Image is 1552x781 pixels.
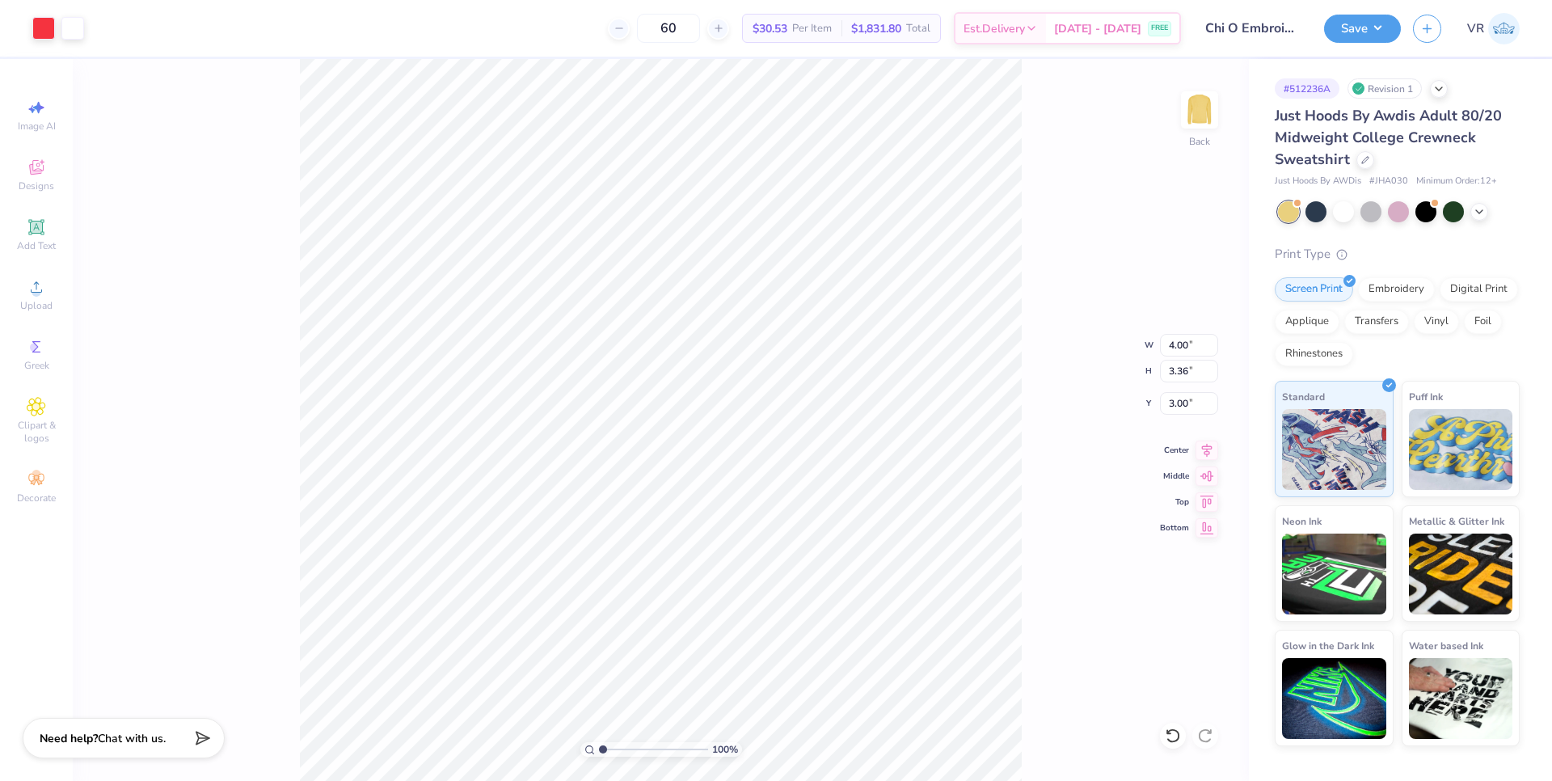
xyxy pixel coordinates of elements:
[98,731,166,746] span: Chat with us.
[1282,534,1386,614] img: Neon Ink
[8,419,65,445] span: Clipart & logos
[1189,134,1210,149] div: Back
[753,20,787,37] span: $30.53
[17,239,56,252] span: Add Text
[906,20,930,37] span: Total
[1464,310,1502,334] div: Foil
[964,20,1025,37] span: Est. Delivery
[1183,94,1216,126] img: Back
[1369,175,1408,188] span: # JHA030
[1409,534,1513,614] img: Metallic & Glitter Ink
[1282,409,1386,490] img: Standard
[1193,12,1312,44] input: Untitled Design
[1275,78,1339,99] div: # 512236A
[1160,471,1189,482] span: Middle
[1467,19,1484,38] span: VR
[1275,277,1353,302] div: Screen Print
[1324,15,1401,43] button: Save
[792,20,832,37] span: Per Item
[1409,388,1443,405] span: Puff Ink
[1160,445,1189,456] span: Center
[1358,277,1435,302] div: Embroidery
[1440,277,1518,302] div: Digital Print
[1409,513,1504,530] span: Metallic & Glitter Ink
[1409,637,1483,654] span: Water based Ink
[1416,175,1497,188] span: Minimum Order: 12 +
[1151,23,1168,34] span: FREE
[637,14,700,43] input: – –
[1414,310,1459,334] div: Vinyl
[1344,310,1409,334] div: Transfers
[1409,658,1513,739] img: Water based Ink
[1409,409,1513,490] img: Puff Ink
[19,179,54,192] span: Designs
[712,742,738,757] span: 100 %
[17,492,56,504] span: Decorate
[1054,20,1141,37] span: [DATE] - [DATE]
[1160,522,1189,534] span: Bottom
[40,731,98,746] strong: Need help?
[1467,13,1520,44] a: VR
[1160,496,1189,508] span: Top
[1275,106,1502,169] span: Just Hoods By Awdis Adult 80/20 Midweight College Crewneck Sweatshirt
[1282,658,1386,739] img: Glow in the Dark Ink
[20,299,53,312] span: Upload
[1275,342,1353,366] div: Rhinestones
[1275,245,1520,264] div: Print Type
[1275,175,1361,188] span: Just Hoods By AWDis
[1275,310,1339,334] div: Applique
[1282,388,1325,405] span: Standard
[1488,13,1520,44] img: Vincent Roxas
[851,20,901,37] span: $1,831.80
[1347,78,1422,99] div: Revision 1
[18,120,56,133] span: Image AI
[1282,637,1374,654] span: Glow in the Dark Ink
[24,359,49,372] span: Greek
[1282,513,1322,530] span: Neon Ink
